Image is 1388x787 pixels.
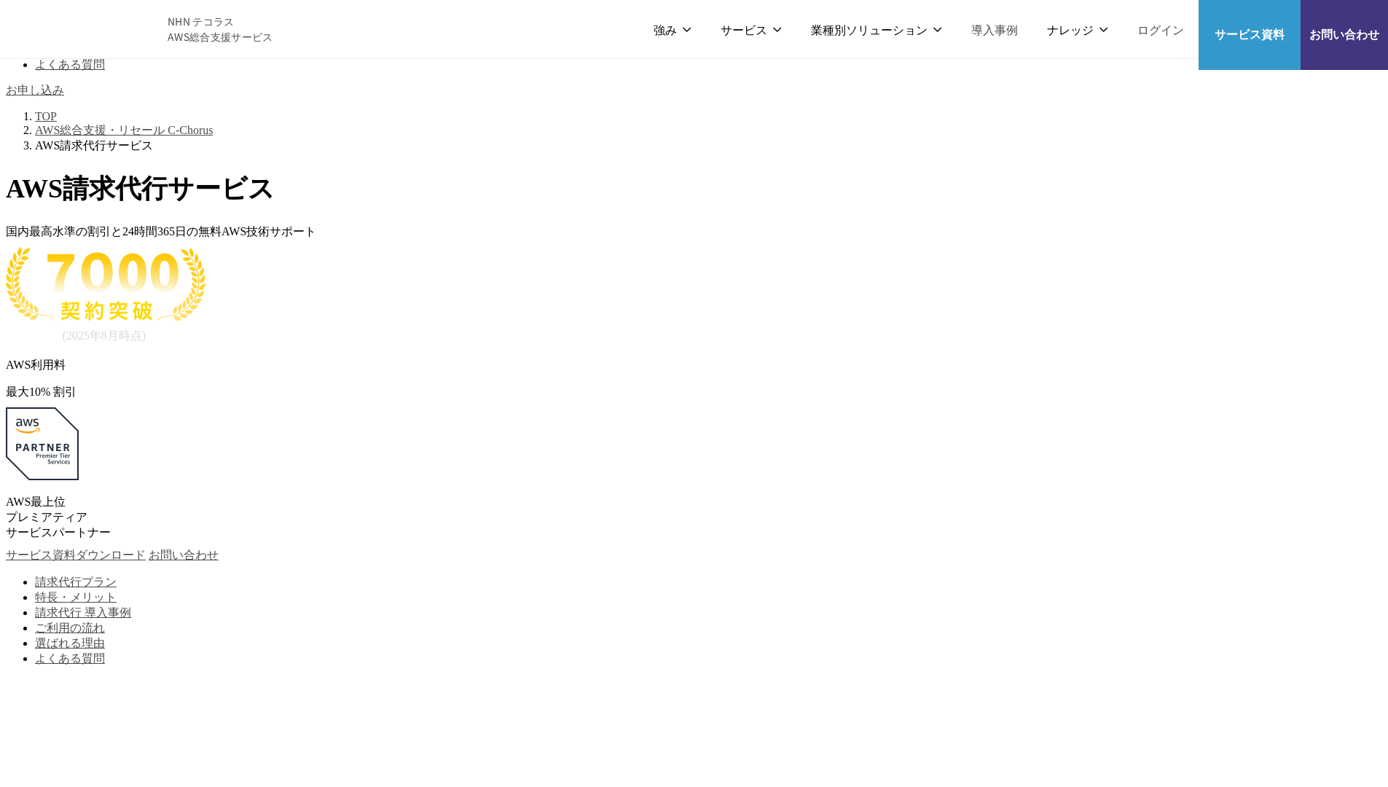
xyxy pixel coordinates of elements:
[6,80,64,98] a: お申し込み
[35,637,105,649] a: 選ばれる理由
[6,495,1382,541] p: AWS最上位 プレミアティア サービスパートナー
[6,385,1382,400] p: % 割引
[35,139,153,152] span: AWS請求代行サービス
[6,247,205,343] img: 契約件数
[6,674,181,761] img: 三菱地所
[35,58,105,71] a: よくある質問
[971,20,1018,39] a: 導入事例
[22,12,273,47] a: AWS総合支援サービス C-Chorus NHN テコラスAWS総合支援サービス
[35,606,131,619] a: 請求代行 導入事例
[168,14,273,44] span: NHN テコラス AWS総合支援サービス
[811,20,942,39] p: 業種別ソリューション
[149,549,219,561] a: お問い合わせ
[22,12,146,47] img: AWS総合支援サービス C-Chorus
[35,110,57,122] a: TOP
[6,224,1382,240] p: 国内最高水準の割引と 24時間365日の無料AWS技術サポート
[35,652,105,665] a: よくある質問
[35,622,105,634] a: ご利用の流れ
[6,358,1382,373] p: AWS利用料
[6,407,79,480] img: AWSプレミアティアサービスパートナー
[721,20,782,39] p: サービス
[6,385,29,398] span: 最大
[29,385,41,398] span: 10
[1047,20,1108,39] p: ナレッジ
[654,20,691,39] p: 強み
[35,124,213,136] a: AWS総合支援・リセール C-Chorus
[6,174,275,203] span: AWS請求代行サービス
[35,591,117,603] a: 特長・メリット
[6,549,146,561] a: サービス資料ダウンロード
[1199,25,1301,43] span: サービス資料
[1301,25,1388,43] span: お問い合わせ
[35,576,117,588] a: 請求代行プラン
[1137,20,1184,39] a: ログイン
